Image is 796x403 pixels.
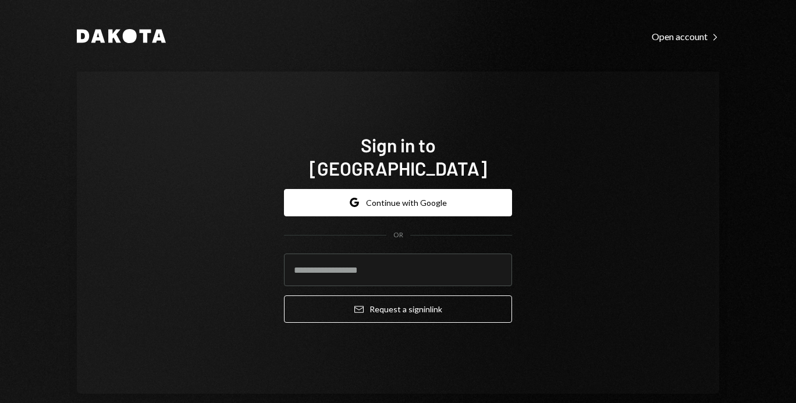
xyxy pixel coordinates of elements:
div: Open account [652,31,719,42]
button: Request a signinlink [284,295,512,323]
button: Continue with Google [284,189,512,216]
div: OR [393,230,403,240]
h1: Sign in to [GEOGRAPHIC_DATA] [284,133,512,180]
a: Open account [652,30,719,42]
